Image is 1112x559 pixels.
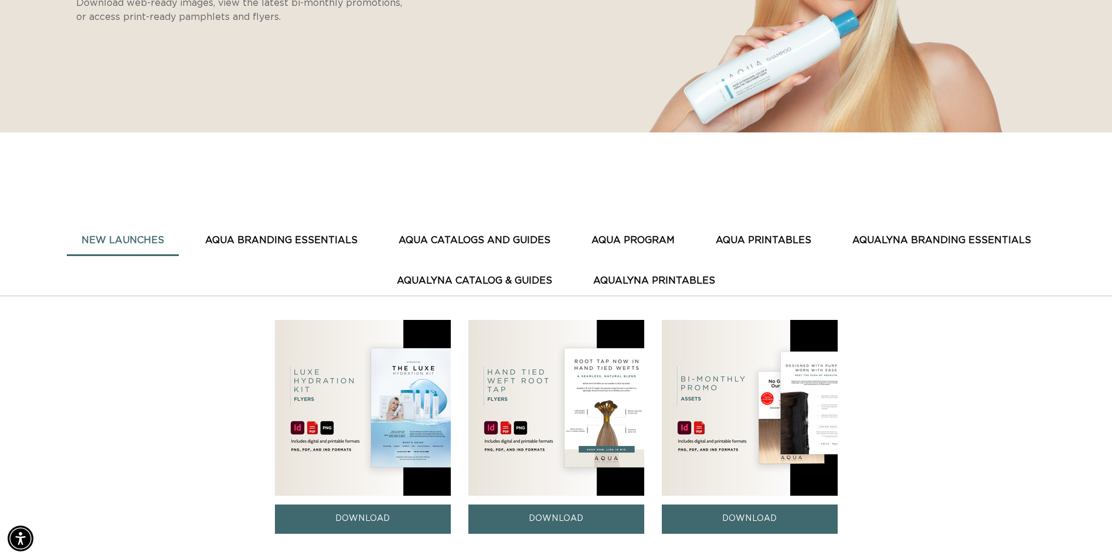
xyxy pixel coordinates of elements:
[382,267,567,295] button: AquaLyna Catalog & Guides
[8,526,33,551] div: Accessibility Menu
[701,226,826,255] button: AQUA PRINTABLES
[662,505,838,533] a: DOWNLOAD
[1053,503,1112,559] iframe: Chat Widget
[384,226,565,255] button: AQUA CATALOGS AND GUIDES
[275,505,451,533] a: DOWNLOAD
[577,226,689,255] button: AQUA PROGRAM
[191,226,372,255] button: AQUA BRANDING ESSENTIALS
[67,226,179,255] button: New Launches
[468,505,644,533] a: DOWNLOAD
[579,267,730,295] button: AquaLyna Printables
[838,226,1046,255] button: AquaLyna Branding Essentials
